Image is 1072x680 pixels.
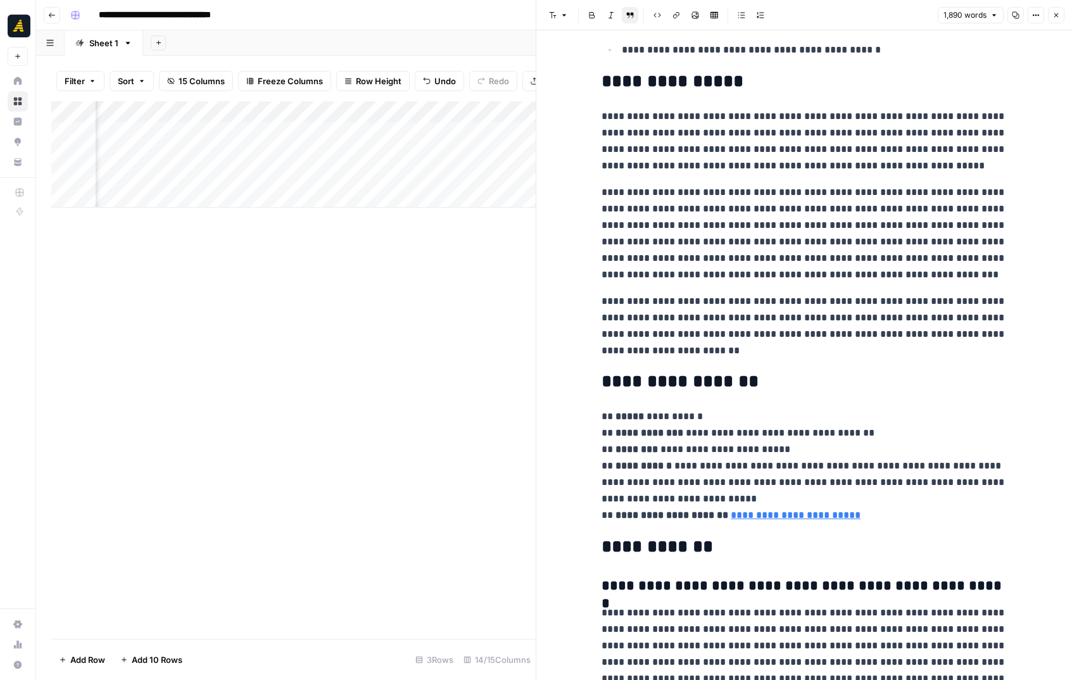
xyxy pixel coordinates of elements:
[356,75,401,87] span: Row Height
[51,650,113,670] button: Add Row
[8,152,28,172] a: Your Data
[8,15,30,37] img: Marketers in Demand Logo
[469,71,517,91] button: Redo
[458,650,536,670] div: 14/15 Columns
[943,9,987,21] span: 1,890 words
[110,71,154,91] button: Sort
[8,614,28,634] a: Settings
[489,75,509,87] span: Redo
[65,30,143,56] a: Sheet 1
[410,650,458,670] div: 3 Rows
[8,634,28,655] a: Usage
[8,111,28,132] a: Insights
[8,655,28,675] button: Help + Support
[89,37,118,49] div: Sheet 1
[336,71,410,91] button: Row Height
[8,132,28,152] a: Opportunities
[70,653,105,666] span: Add Row
[238,71,331,91] button: Freeze Columns
[8,10,28,42] button: Workspace: Marketers in Demand
[132,653,182,666] span: Add 10 Rows
[113,650,190,670] button: Add 10 Rows
[258,75,323,87] span: Freeze Columns
[8,71,28,91] a: Home
[118,75,134,87] span: Sort
[56,71,104,91] button: Filter
[65,75,85,87] span: Filter
[938,7,1004,23] button: 1,890 words
[434,75,456,87] span: Undo
[179,75,225,87] span: 15 Columns
[8,91,28,111] a: Browse
[159,71,233,91] button: 15 Columns
[415,71,464,91] button: Undo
